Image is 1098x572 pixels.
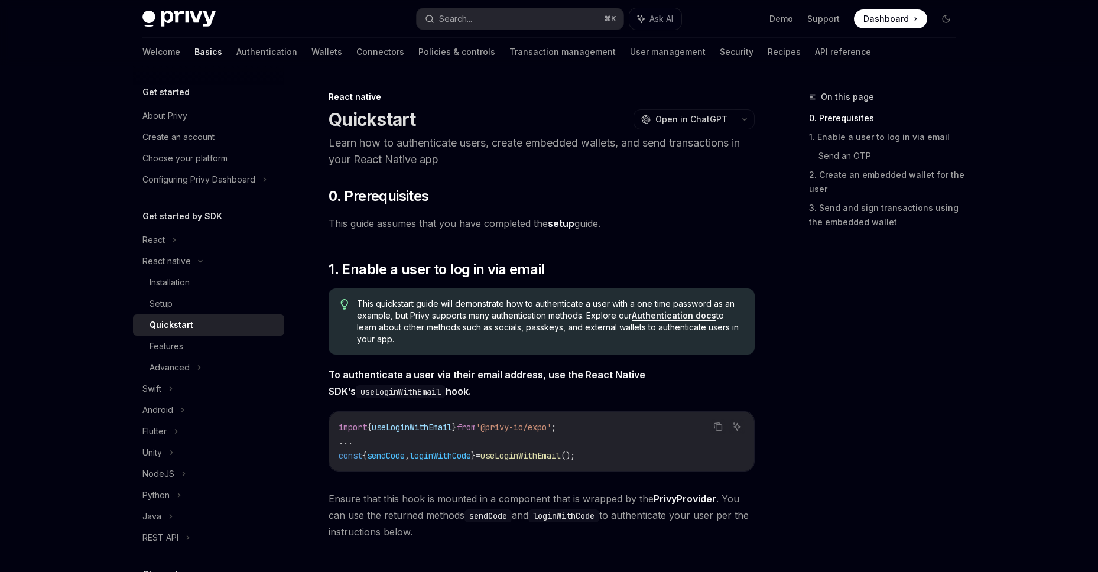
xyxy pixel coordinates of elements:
span: This quickstart guide will demonstrate how to authenticate a user with a one time password as an ... [357,298,743,345]
span: On this page [821,90,874,104]
div: NodeJS [142,467,174,481]
a: Setup [133,293,284,314]
h5: Get started [142,85,190,99]
a: Welcome [142,38,180,66]
div: Search... [439,12,472,26]
a: Wallets [311,38,342,66]
a: Authentication docs [632,310,716,321]
span: import [339,422,367,433]
button: Copy the contents from the code block [710,419,726,434]
a: API reference [815,38,871,66]
span: '@privy-io/expo' [476,422,551,433]
div: Quickstart [150,318,193,332]
a: Policies & controls [418,38,495,66]
span: useLoginWithEmail [372,422,452,433]
code: sendCode [464,509,512,522]
div: React native [142,254,191,268]
a: Demo [769,13,793,25]
div: Features [150,339,183,353]
div: Installation [150,275,190,290]
div: Flutter [142,424,167,438]
a: User management [630,38,706,66]
button: Search...⌘K [417,8,623,30]
a: Basics [194,38,222,66]
code: loginWithCode [528,509,599,522]
a: Quickstart [133,314,284,336]
code: useLoginWithEmail [356,385,446,398]
div: React [142,233,165,247]
span: ⌘ K [604,14,616,24]
div: Setup [150,297,173,311]
div: Android [142,403,173,417]
a: Support [807,13,840,25]
a: 2. Create an embedded wallet for the user [809,165,965,199]
span: Dashboard [863,13,909,25]
div: Create an account [142,130,215,144]
a: Dashboard [854,9,927,28]
a: Installation [133,272,284,293]
a: Recipes [768,38,801,66]
span: loginWithCode [410,450,471,461]
div: Configuring Privy Dashboard [142,173,255,187]
span: } [452,422,457,433]
p: Learn how to authenticate users, create embedded wallets, and send transactions in your React Nat... [329,135,755,168]
div: Unity [142,446,162,460]
h5: Get started by SDK [142,209,222,223]
div: Swift [142,382,161,396]
div: Choose your platform [142,151,228,165]
span: ... [339,436,353,447]
a: Authentication [236,38,297,66]
strong: To authenticate a user via their email address, use the React Native SDK’s hook. [329,369,645,397]
a: Security [720,38,753,66]
span: 1. Enable a user to log in via email [329,260,544,279]
button: Ask AI [629,8,681,30]
span: = [476,450,480,461]
span: , [405,450,410,461]
button: Open in ChatGPT [634,109,735,129]
a: About Privy [133,105,284,126]
span: Open in ChatGPT [655,113,727,125]
span: { [362,450,367,461]
button: Toggle dark mode [937,9,956,28]
a: Create an account [133,126,284,148]
a: Choose your platform [133,148,284,169]
div: Java [142,509,161,524]
a: setup [548,217,574,230]
a: Transaction management [509,38,616,66]
a: 1. Enable a user to log in via email [809,128,965,147]
img: dark logo [142,11,216,27]
span: } [471,450,476,461]
span: Ensure that this hook is mounted in a component that is wrapped by the . You can use the returned... [329,490,755,540]
div: About Privy [142,109,187,123]
span: { [367,422,372,433]
span: useLoginWithEmail [480,450,561,461]
span: (); [561,450,575,461]
h1: Quickstart [329,109,416,130]
span: ; [551,422,556,433]
span: const [339,450,362,461]
a: PrivyProvider [654,493,716,505]
div: REST API [142,531,178,545]
div: Python [142,488,170,502]
button: Ask AI [729,419,745,434]
div: React native [329,91,755,103]
span: sendCode [367,450,405,461]
span: Ask AI [649,13,673,25]
div: Advanced [150,360,190,375]
a: 3. Send and sign transactions using the embedded wallet [809,199,965,232]
a: Features [133,336,284,357]
a: Connectors [356,38,404,66]
span: This guide assumes that you have completed the guide. [329,215,755,232]
svg: Tip [340,299,349,310]
span: from [457,422,476,433]
span: 0. Prerequisites [329,187,428,206]
a: 0. Prerequisites [809,109,965,128]
a: Send an OTP [818,147,965,165]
